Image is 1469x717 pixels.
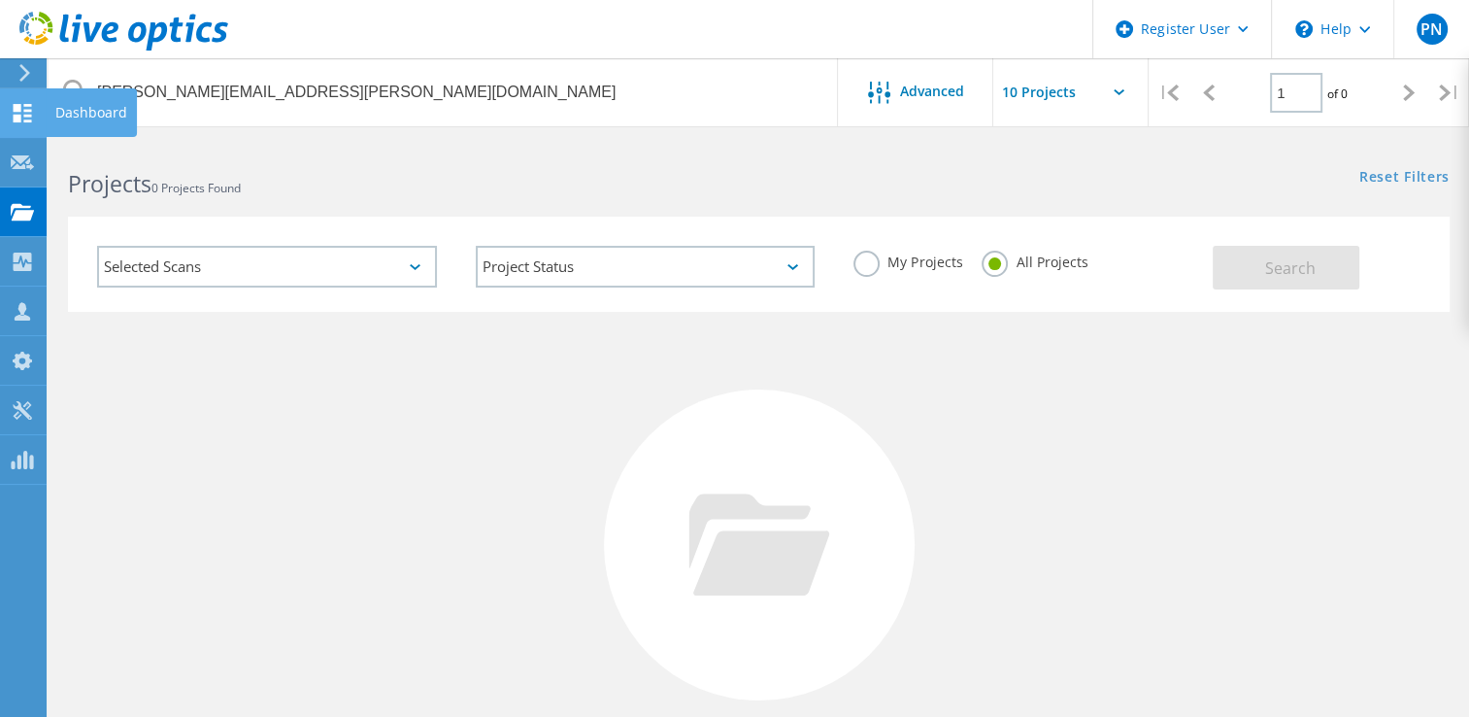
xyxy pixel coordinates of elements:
input: Search projects by name, owner, ID, company, etc [49,58,839,126]
a: Live Optics Dashboard [19,41,228,54]
div: | [1149,58,1188,127]
a: Reset Filters [1359,170,1450,187]
span: PN [1420,21,1443,37]
svg: \n [1295,20,1313,38]
label: My Projects [853,251,962,269]
label: All Projects [982,251,1087,269]
span: 0 Projects Found [151,180,241,196]
div: | [1429,58,1469,127]
span: Advanced [900,85,964,98]
b: Projects [68,168,151,199]
div: Dashboard [55,106,127,119]
div: Project Status [476,246,816,288]
button: Search [1213,246,1359,290]
span: of 0 [1327,85,1348,102]
div: Selected Scans [97,246,437,288]
span: Search [1265,257,1316,279]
